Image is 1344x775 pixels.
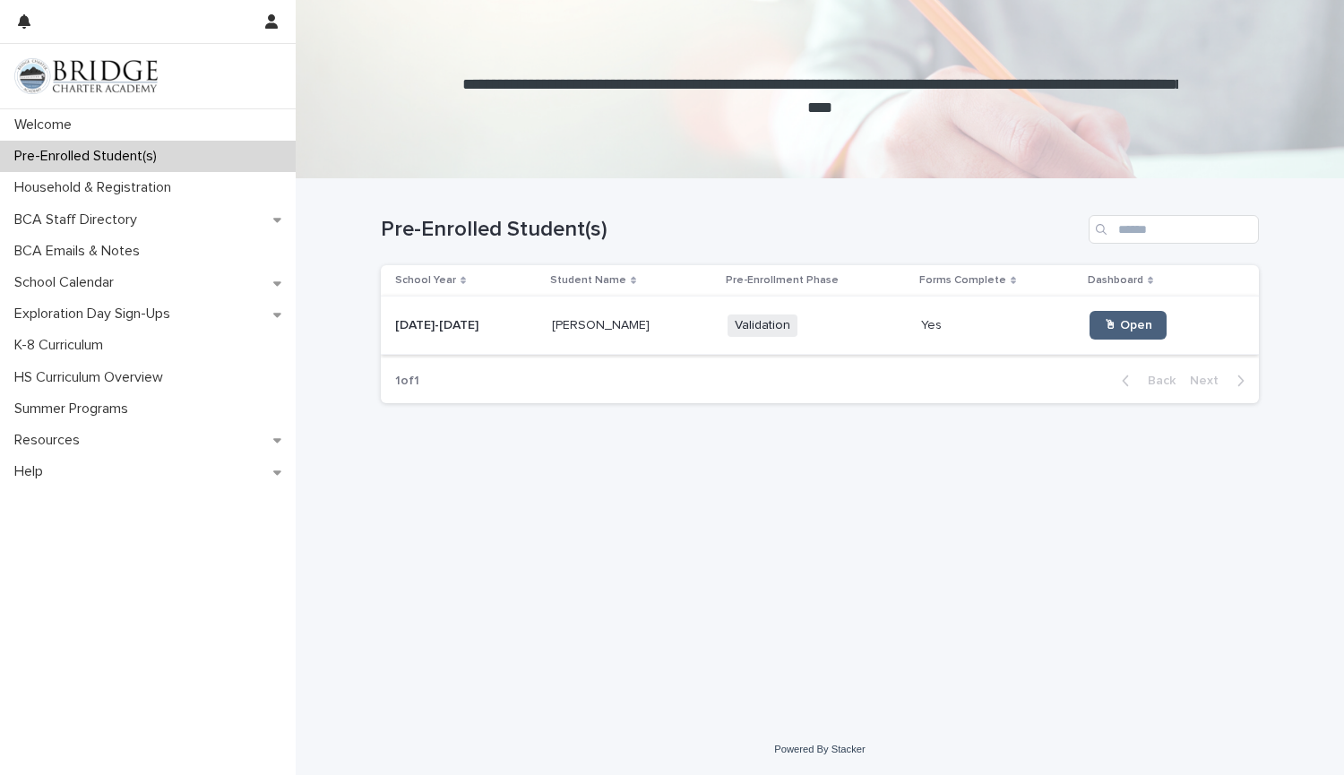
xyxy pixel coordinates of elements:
[1090,311,1167,340] a: 🖱 Open
[550,271,626,290] p: Student Name
[1089,215,1259,244] input: Search
[1190,375,1229,387] span: Next
[7,274,128,291] p: School Calendar
[381,359,434,403] p: 1 of 1
[7,337,117,354] p: K-8 Curriculum
[7,116,86,133] p: Welcome
[1104,319,1152,332] span: 🖱 Open
[1088,271,1143,290] p: Dashboard
[921,314,945,333] p: Yes
[381,297,1259,355] tr: [DATE]-[DATE][DATE]-[DATE] [PERSON_NAME][PERSON_NAME] ValidationYesYes 🖱 Open
[7,243,154,260] p: BCA Emails & Notes
[552,314,653,333] p: [PERSON_NAME]
[395,271,456,290] p: School Year
[726,271,839,290] p: Pre-Enrollment Phase
[919,271,1006,290] p: Forms Complete
[7,306,185,323] p: Exploration Day Sign-Ups
[1183,373,1259,389] button: Next
[7,148,171,165] p: Pre-Enrolled Student(s)
[728,314,797,337] span: Validation
[774,744,865,754] a: Powered By Stacker
[14,58,158,94] img: V1C1m3IdTEidaUdm9Hs0
[381,217,1081,243] h1: Pre-Enrolled Student(s)
[7,400,142,418] p: Summer Programs
[7,463,57,480] p: Help
[7,211,151,228] p: BCA Staff Directory
[7,432,94,449] p: Resources
[1137,375,1176,387] span: Back
[395,314,482,333] p: [DATE]-[DATE]
[1107,373,1183,389] button: Back
[7,369,177,386] p: HS Curriculum Overview
[7,179,185,196] p: Household & Registration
